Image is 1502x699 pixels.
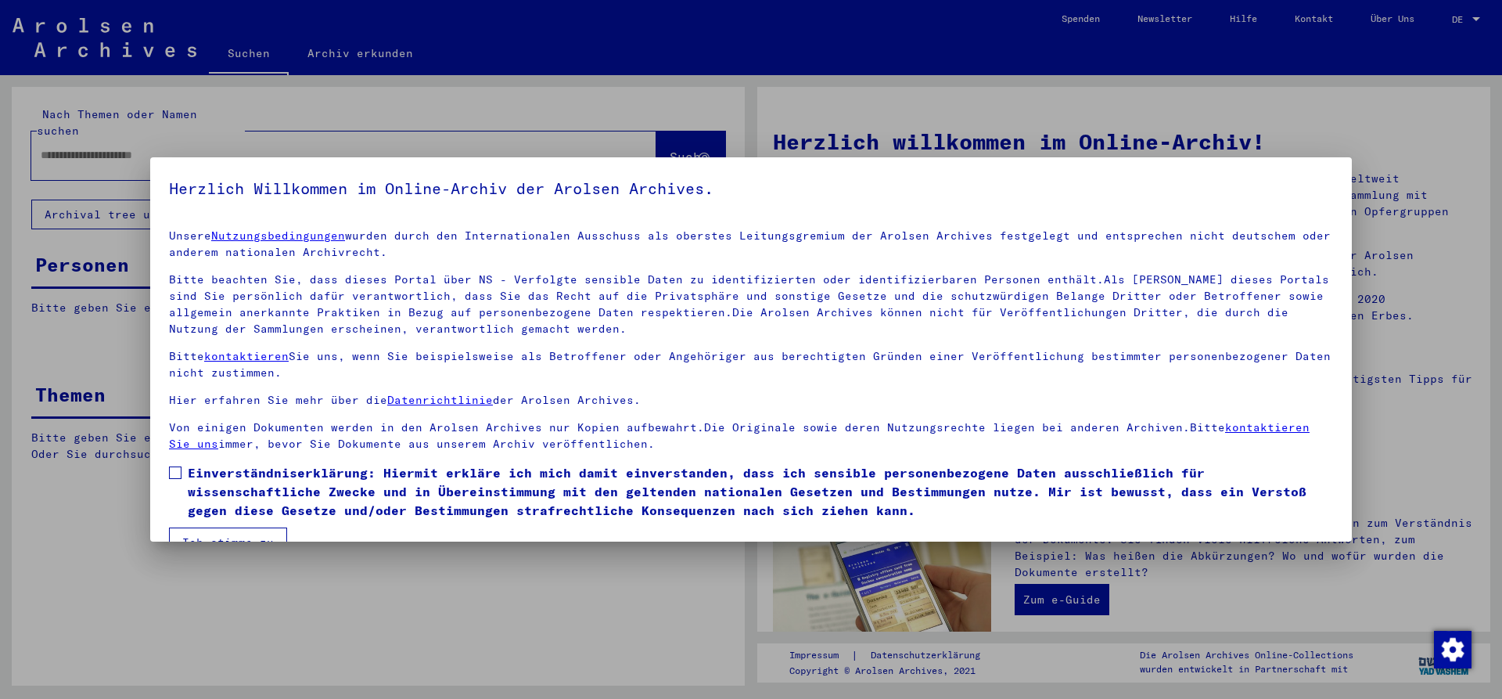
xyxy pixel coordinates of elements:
a: Datenrichtlinie [387,393,493,407]
button: Ich stimme zu [169,528,287,557]
div: Zustimmung ändern [1433,630,1471,668]
a: kontaktieren Sie uns [169,420,1310,451]
p: Von einigen Dokumenten werden in den Arolsen Archives nur Kopien aufbewahrt.Die Originale sowie d... [169,420,1333,452]
p: Unsere wurden durch den Internationalen Ausschuss als oberstes Leitungsgremium der Arolsen Archiv... [169,228,1333,261]
p: Bitte beachten Sie, dass dieses Portal über NS - Verfolgte sensible Daten zu identifizierten oder... [169,272,1333,337]
a: Nutzungsbedingungen [211,229,345,243]
img: Zustimmung ändern [1434,631,1471,668]
p: Hier erfahren Sie mehr über die der Arolsen Archives. [169,392,1333,409]
a: kontaktieren [204,349,289,363]
h5: Herzlich Willkommen im Online-Archiv der Arolsen Archives. [169,176,1333,201]
p: Bitte Sie uns, wenn Sie beispielsweise als Betroffener oder Angehöriger aus berechtigten Gründen ... [169,348,1333,381]
span: Einverständniserklärung: Hiermit erkläre ich mich damit einverstanden, dass ich sensible personen... [188,463,1333,520]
